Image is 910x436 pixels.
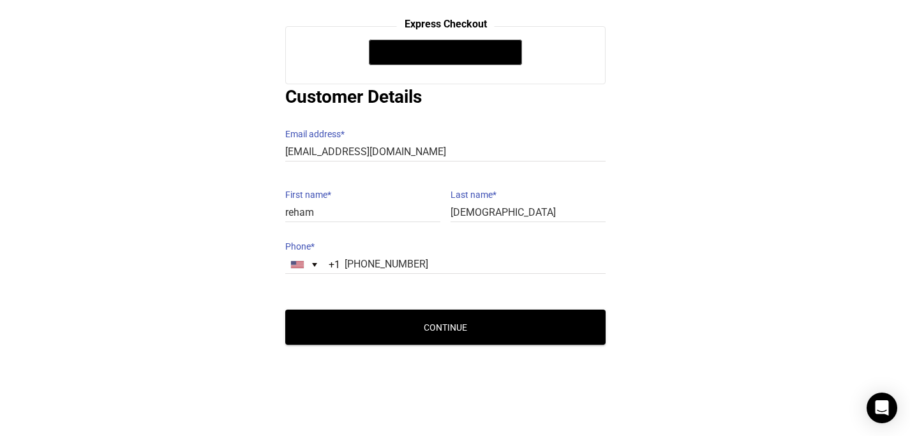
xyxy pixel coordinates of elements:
[369,40,522,65] button: Pay with GPay
[285,84,606,110] h2: Customer Details
[285,186,440,204] label: First name
[451,186,606,204] label: Last name
[285,237,606,255] label: Phone
[285,255,606,274] input: 201-555-0123
[286,256,340,273] button: Selected country
[285,125,606,143] label: Email address
[867,393,897,423] div: Open Intercom Messenger
[329,255,340,275] div: +1
[285,310,606,345] button: Continue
